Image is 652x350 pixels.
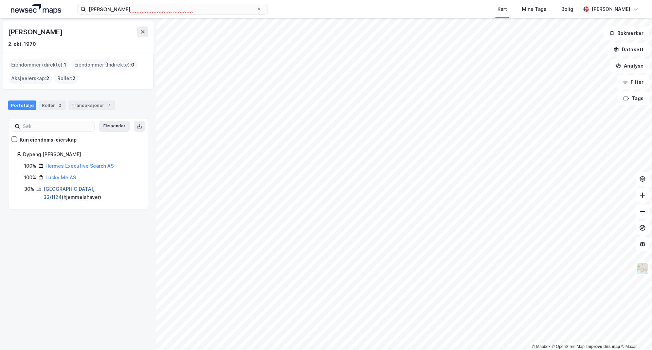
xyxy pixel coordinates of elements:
[86,4,256,14] input: Søk på adresse, matrikkel, gårdeiere, leietakere eller personer
[24,173,36,182] div: 100%
[43,185,140,201] div: ( hjemmelshaver )
[532,344,550,349] a: Mapbox
[46,163,114,169] a: Hermes Executive Search AS
[636,262,649,275] img: Z
[20,121,94,131] input: Søk
[131,61,134,69] span: 0
[64,61,66,69] span: 1
[11,4,61,14] img: logo.a4113a55bc3d86da70a041830d287a7e.svg
[522,5,546,13] div: Mine Tags
[617,75,649,89] button: Filter
[69,100,115,110] div: Transaksjoner
[603,26,649,40] button: Bokmerker
[8,59,69,70] div: Eiendommer (direkte) :
[99,121,130,132] button: Ekspander
[43,186,94,200] a: [GEOGRAPHIC_DATA], 33/1124
[72,59,137,70] div: Eiendommer (Indirekte) :
[106,102,112,109] div: 7
[8,40,36,48] div: 2. okt. 1970
[24,162,36,170] div: 100%
[8,26,64,37] div: [PERSON_NAME]
[20,136,77,144] div: Kun eiendoms-eierskap
[46,74,49,82] span: 2
[46,174,76,180] a: Lucky Me AS
[39,100,66,110] div: Roller
[552,344,585,349] a: OpenStreetMap
[72,74,75,82] span: 2
[24,185,34,193] div: 30%
[618,92,649,105] button: Tags
[497,5,507,13] div: Kart
[586,344,620,349] a: Improve this map
[608,43,649,56] button: Datasett
[618,317,652,350] iframe: Chat Widget
[8,100,36,110] div: Portefølje
[618,317,652,350] div: Kontrollprogram for chat
[592,5,630,13] div: [PERSON_NAME]
[8,73,52,84] div: Aksjeeierskap :
[561,5,573,13] div: Bolig
[610,59,649,73] button: Analyse
[56,102,63,109] div: 2
[23,150,140,159] div: Dypeng [PERSON_NAME]
[55,73,78,84] div: Roller :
